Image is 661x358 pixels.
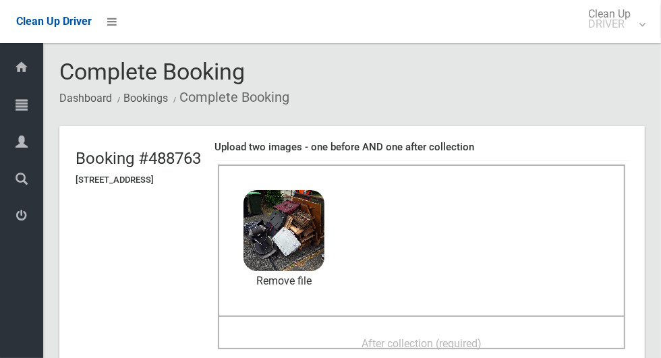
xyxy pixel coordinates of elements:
li: Complete Booking [170,85,289,110]
a: Dashboard [59,92,112,105]
a: Remove file [243,271,324,291]
span: Complete Booking [59,58,245,85]
a: Clean Up Driver [16,11,92,32]
a: Bookings [123,92,168,105]
span: Clean Up Driver [16,15,92,28]
small: DRIVER [588,19,631,29]
h4: Upload two images - one before AND one after collection [214,142,629,153]
span: After collection (required) [362,337,482,350]
h5: [STREET_ADDRESS] [76,175,201,185]
span: Clean Up [581,9,644,29]
h2: Booking #488763 [76,150,201,167]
